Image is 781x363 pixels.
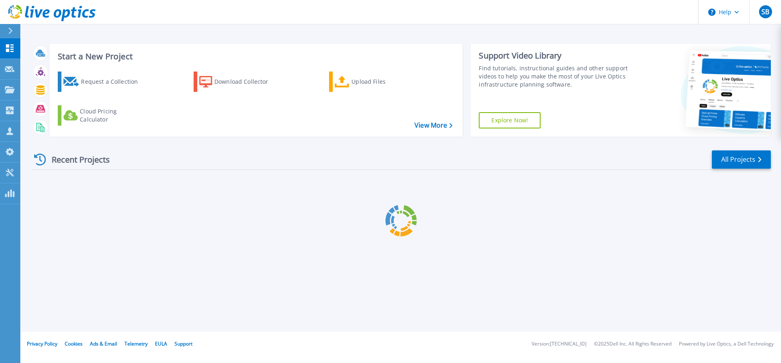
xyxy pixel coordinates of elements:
[761,9,769,15] span: SB
[479,50,632,61] div: Support Video Library
[155,340,167,347] a: EULA
[479,64,632,89] div: Find tutorials, instructional guides and other support videos to help you make the most of your L...
[479,112,541,128] a: Explore Now!
[351,74,417,90] div: Upload Files
[124,340,148,347] a: Telemetry
[532,341,587,347] li: Version: [TECHNICAL_ID]
[90,340,117,347] a: Ads & Email
[414,122,452,129] a: View More
[31,150,121,170] div: Recent Projects
[80,107,145,124] div: Cloud Pricing Calculator
[194,72,284,92] a: Download Collector
[594,341,672,347] li: © 2025 Dell Inc. All Rights Reserved
[65,340,83,347] a: Cookies
[214,74,279,90] div: Download Collector
[58,105,148,126] a: Cloud Pricing Calculator
[175,340,192,347] a: Support
[679,341,774,347] li: Powered by Live Optics, a Dell Technology
[58,52,452,61] h3: Start a New Project
[58,72,148,92] a: Request a Collection
[81,74,146,90] div: Request a Collection
[712,150,771,169] a: All Projects
[27,340,57,347] a: Privacy Policy
[329,72,420,92] a: Upload Files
